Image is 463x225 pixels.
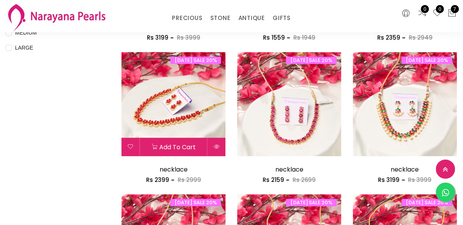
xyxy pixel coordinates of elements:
[286,199,337,206] span: [DATE] SALE 20%
[170,199,221,206] span: [DATE] SALE 20%
[378,176,400,184] span: Rs 3199
[170,57,221,64] span: [DATE] SALE 20%
[273,12,291,24] a: GIFTS
[433,8,442,18] a: 0
[177,33,200,42] span: Rs 3999
[293,176,316,184] span: Rs 2699
[436,5,444,13] span: 0
[391,165,419,174] a: necklace
[286,57,337,64] span: [DATE] SALE 20%
[140,138,207,156] button: Add to cart
[160,165,188,174] a: necklace
[408,176,432,184] span: Rs 3999
[146,176,169,184] span: Rs 2399
[178,176,201,184] span: Rs 2999
[172,12,202,24] a: PRECIOUS
[263,33,285,42] span: Rs 1559
[418,8,427,18] a: 0
[293,33,316,42] span: Rs 1949
[409,33,433,42] span: Rs 2949
[263,176,284,184] span: Rs 2159
[238,12,265,24] a: ANTIQUE
[122,138,140,156] button: Add to wishlist
[421,5,429,13] span: 0
[377,33,400,42] span: Rs 2359
[275,165,303,174] a: necklace
[448,8,457,18] button: 7
[147,33,168,42] span: Rs 3199
[451,5,459,13] span: 7
[208,138,226,156] button: Quick View
[402,199,453,206] span: [DATE] SALE 20%
[402,57,453,64] span: [DATE] SALE 20%
[12,28,40,37] span: MEDIUM
[210,12,231,24] a: STONE
[12,43,36,52] span: LARGE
